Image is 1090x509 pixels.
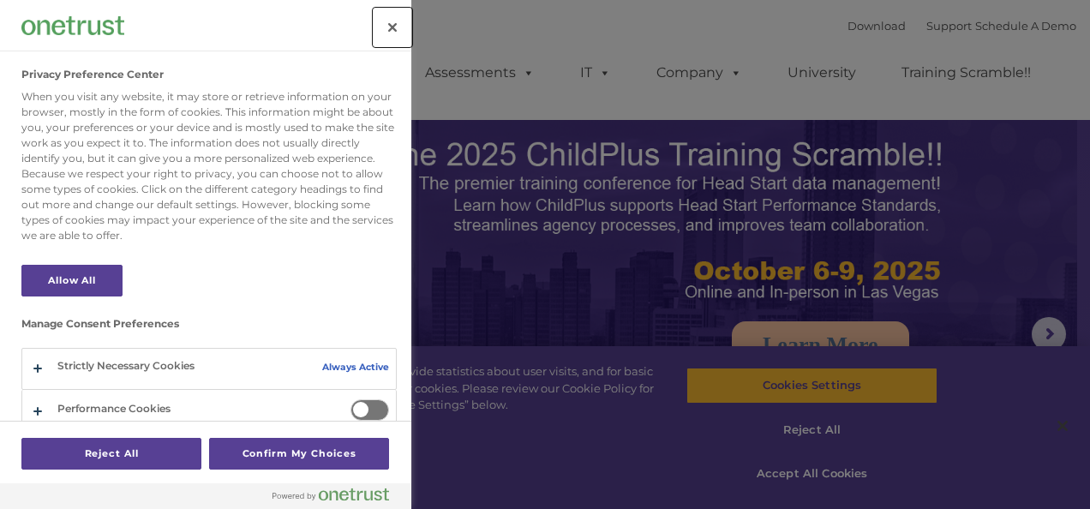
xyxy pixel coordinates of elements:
button: Allow All [21,265,123,296]
span: Phone number [238,183,311,196]
a: Powered by OneTrust Opens in a new Tab [272,488,403,509]
button: Close [374,9,411,46]
span: Last name [238,113,290,126]
h3: Manage Consent Preferences [21,318,397,338]
button: Reject All [21,438,201,470]
div: Company Logo [21,9,124,43]
h2: Privacy Preference Center [21,69,164,81]
button: Confirm My Choices [209,438,389,470]
img: Company Logo [21,16,124,34]
div: When you visit any website, it may store or retrieve information on your browser, mostly in the f... [21,89,397,243]
img: Powered by OneTrust Opens in a new Tab [272,488,389,501]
